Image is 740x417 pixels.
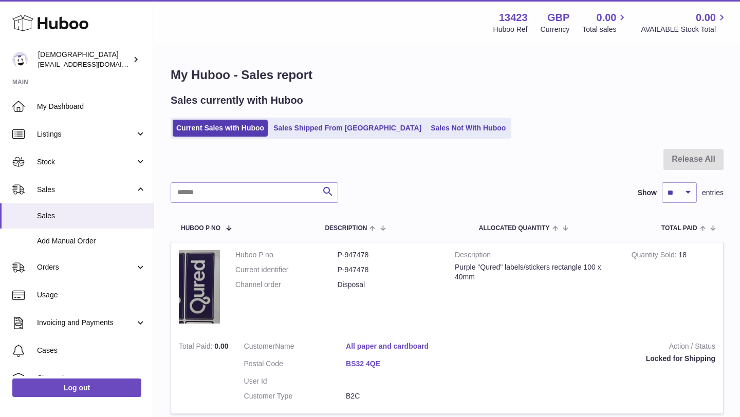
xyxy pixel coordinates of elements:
[499,11,528,25] strong: 13423
[582,11,628,34] a: 0.00 Total sales
[37,102,146,111] span: My Dashboard
[464,342,715,354] strong: Action / Status
[244,342,346,354] dt: Name
[244,391,346,401] dt: Customer Type
[455,250,616,262] strong: Description
[179,342,214,353] strong: Total Paid
[346,359,448,369] a: BS32 4QE
[37,157,135,167] span: Stock
[702,188,724,198] span: entries
[173,120,268,137] a: Current Sales with Huboo
[244,376,346,386] dt: User Id
[493,25,528,34] div: Huboo Ref
[12,52,28,67] img: olgazyuz@outlook.com
[338,265,440,275] dd: P-947478
[696,11,716,25] span: 0.00
[214,342,228,350] span: 0.00
[37,129,135,139] span: Listings
[235,280,338,290] dt: Channel order
[235,250,338,260] dt: Huboo P no
[547,11,569,25] strong: GBP
[427,120,509,137] a: Sales Not With Huboo
[235,265,338,275] dt: Current identifier
[270,120,425,137] a: Sales Shipped From [GEOGRAPHIC_DATA]
[171,93,303,107] h2: Sales currently with Huboo
[455,262,616,282] div: Purple "Qured" labels/stickers rectangle 100 x 40mm
[541,25,570,34] div: Currency
[37,346,146,355] span: Cases
[37,185,135,195] span: Sales
[37,318,135,328] span: Invoicing and Payments
[638,188,657,198] label: Show
[346,391,448,401] dd: B2C
[597,11,617,25] span: 0.00
[244,342,275,350] span: Customer
[346,342,448,351] a: All paper and cardboard
[641,25,728,34] span: AVAILABLE Stock Total
[479,225,550,232] span: ALLOCATED Quantity
[38,60,151,68] span: [EMAIL_ADDRESS][DOMAIN_NAME]
[12,378,141,397] a: Log out
[582,25,628,34] span: Total sales
[338,280,440,290] dd: Disposal
[38,50,131,69] div: [DEMOGRAPHIC_DATA]
[181,225,220,232] span: Huboo P no
[325,225,367,232] span: Description
[464,354,715,364] div: Locked for Shipping
[37,211,146,221] span: Sales
[37,236,146,246] span: Add Manual Order
[37,373,146,383] span: Channels
[641,11,728,34] a: 0.00 AVAILABLE Stock Total
[37,290,146,300] span: Usage
[624,242,723,334] td: 18
[338,250,440,260] dd: P-947478
[244,359,346,371] dt: Postal Code
[661,225,697,232] span: Total paid
[171,67,724,83] h1: My Huboo - Sales report
[632,251,679,261] strong: Quantity Sold
[179,250,220,324] img: 1707603149.png
[37,262,135,272] span: Orders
